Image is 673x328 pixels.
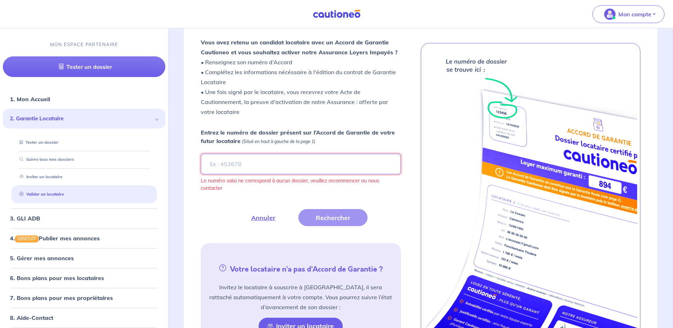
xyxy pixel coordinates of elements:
[201,154,401,174] input: Ex : 453678
[10,235,100,242] a: 4.GRATUITPublier mes annonces
[3,231,165,245] div: 4.GRATUITPublier mes annonces
[10,314,53,321] a: 8. Aide-Contact
[209,282,392,312] p: Invitez le locataire à souscrire à [GEOGRAPHIC_DATA], il sera rattaché automatiquement à votre co...
[201,39,398,56] strong: Vous avez retenu un candidat locataire avec un Accord de Garantie Cautioneo et vous souhaitez act...
[11,154,157,166] div: Suivre tous mes dossiers
[201,129,395,144] strong: Entrez le numéro de dossier présent sur l’Accord de Garantie de votre futur locataire
[10,255,74,262] a: 5. Gérer mes annonces
[604,9,616,20] img: illu_account_valid_menu.svg
[242,139,315,144] em: (Situé en haut à gauche de la page 1)
[204,263,398,274] h5: Votre locataire n’a pas d’Accord de Garantie ?
[11,171,157,183] div: Inviter un locataire
[10,294,113,301] a: 7. Bons plans pour mes propriétaires
[3,291,165,305] div: 7. Bons plans pour mes propriétaires
[17,140,59,145] a: Tester un dossier
[618,10,651,18] p: Mon compte
[3,271,165,285] div: 6. Bons plans pour mes locataires
[3,311,165,325] div: 8. Aide-Contact
[10,215,40,222] a: 3. GLI ADB
[234,209,293,226] button: Annuler
[310,10,363,18] img: Cautioneo
[201,177,401,192] p: Le numéro saisi ne correspond à aucun dossier, veuillez recommencer ou nous contacter
[10,96,50,103] a: 1. Mon Accueil
[17,157,74,162] a: Suivre tous mes dossiers
[3,109,165,129] div: 2. Garantie Locataire
[11,137,157,148] div: Tester un dossier
[3,92,165,106] div: 1. Mon Accueil
[201,37,401,117] p: • Renseignez son numéro d’Accord • Complétez les informations nécéssaire à l'édition du contrat d...
[10,115,153,123] span: 2. Garantie Locataire
[592,5,664,23] button: illu_account_valid_menu.svgMon compte
[3,251,165,265] div: 5. Gérer mes annonces
[3,211,165,225] div: 3. GLI ADB
[17,175,62,180] a: Inviter un locataire
[50,41,118,48] p: MON ESPACE PARTENAIRE
[11,188,157,200] div: Valider un locataire
[10,274,104,281] a: 6. Bons plans pour mes locataires
[3,57,165,77] a: Tester un dossier
[17,192,64,197] a: Valider un locataire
